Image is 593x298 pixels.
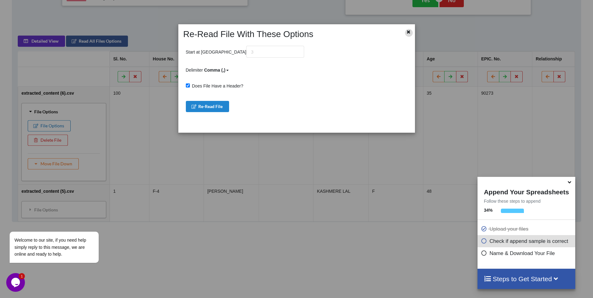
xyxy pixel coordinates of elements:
[186,101,229,112] button: Re-Read File
[484,275,569,283] h4: Steps to Get Started
[246,46,304,58] input: 3
[478,187,575,196] h4: Append Your Spreadsheets
[186,46,304,58] p: Start at [GEOGRAPHIC_DATA]
[481,225,573,233] p: Upload your files
[180,29,393,40] h2: Re-Read File With These Options
[186,68,230,73] span: Delimiter
[478,198,575,204] p: Follow these steps to append
[6,175,118,270] iframe: chat widget
[481,237,573,245] p: Check if append sample is correct
[481,249,573,257] p: Name & Download Your File
[190,83,243,88] span: Does File Have a Header?
[204,67,225,73] div: Comma (,)
[484,208,492,213] b: 34 %
[6,273,26,292] iframe: chat widget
